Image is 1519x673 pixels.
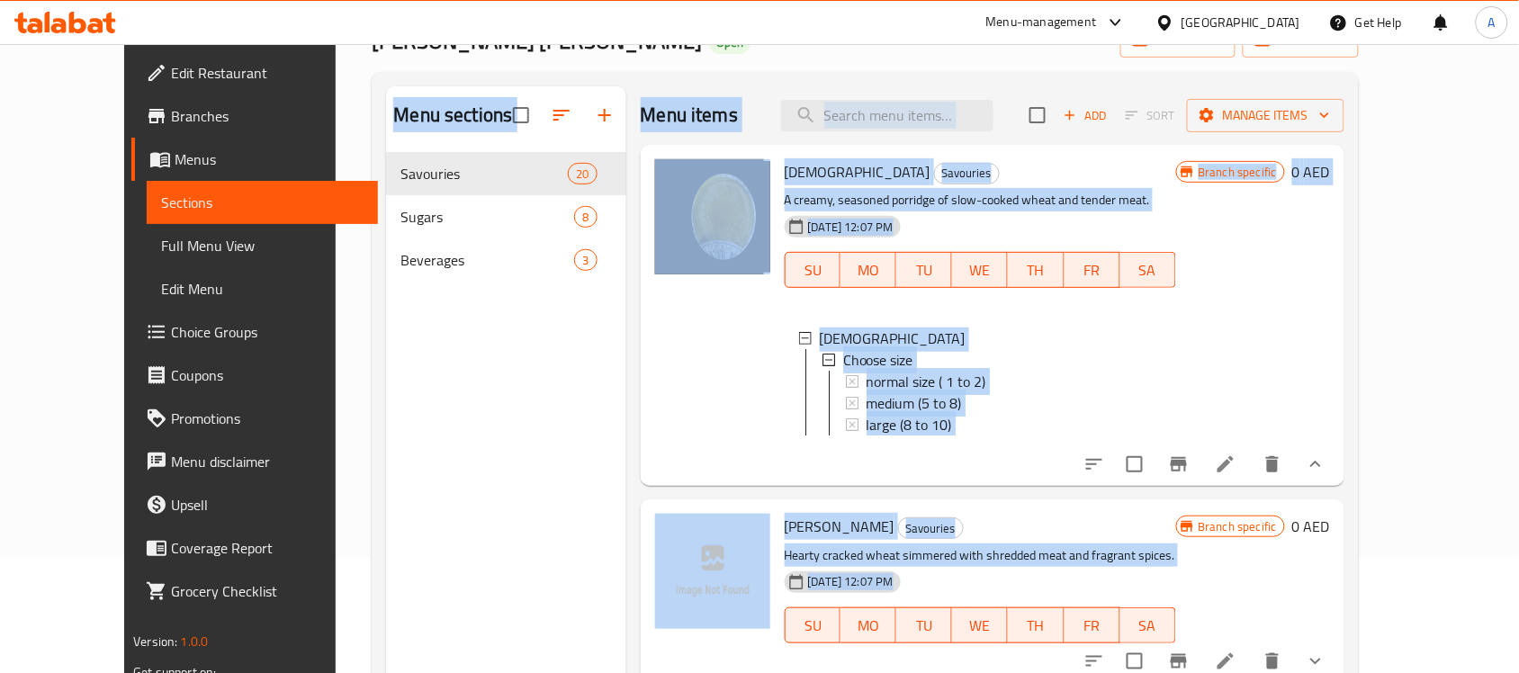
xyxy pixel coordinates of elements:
span: [DEMOGRAPHIC_DATA] [820,328,966,349]
button: FR [1065,252,1120,288]
a: Menus [131,138,378,181]
div: Savouries20 [386,152,625,195]
p: A creamy, seasoned porridge of slow-cooked wheat and tender meat. [785,189,1176,211]
span: 1.0.0 [181,630,209,653]
button: sort-choices [1073,443,1116,486]
h2: Menu sections [393,102,512,129]
span: import [1135,30,1221,52]
span: Select section first [1114,102,1187,130]
button: FR [1065,607,1120,643]
span: SU [793,613,834,639]
svg: Show Choices [1305,651,1326,672]
p: Hearty cracked wheat simmered with shredded meat and fragrant spices. [785,544,1176,567]
span: Edit Menu [161,278,364,300]
span: 3 [575,252,596,269]
h6: 0 AED [1292,514,1330,539]
span: 8 [575,209,596,226]
span: Promotions [171,408,364,429]
a: Promotions [131,397,378,440]
div: [GEOGRAPHIC_DATA] [1182,13,1300,32]
span: Select to update [1116,445,1154,483]
a: Full Menu View [147,224,378,267]
button: Add section [583,94,626,137]
span: WE [959,613,1001,639]
button: WE [952,607,1008,643]
button: SU [785,252,841,288]
span: medium (5 to 8) [867,392,962,414]
span: Branches [171,105,364,127]
svg: Show Choices [1305,453,1326,475]
div: Sugars8 [386,195,625,238]
span: MO [848,257,889,283]
span: large (8 to 10) [867,414,952,435]
span: Add item [1056,102,1114,130]
span: Version: [133,630,177,653]
span: Menus [175,148,364,170]
button: TU [896,607,952,643]
button: TH [1008,607,1064,643]
span: Branch specific [1191,518,1284,535]
span: Beverages [400,249,574,271]
span: SA [1128,257,1169,283]
a: Upsell [131,483,378,526]
button: show more [1294,443,1337,486]
span: Savouries [935,163,999,184]
span: A [1488,13,1496,32]
a: Branches [131,94,378,138]
span: Choose size [843,349,913,371]
a: Coverage Report [131,526,378,570]
a: Edit menu item [1215,651,1236,672]
span: Full Menu View [161,235,364,256]
span: SU [793,257,834,283]
span: Coverage Report [171,537,364,559]
h2: Menu items [641,102,739,129]
button: MO [840,252,896,288]
a: Coupons [131,354,378,397]
div: items [574,206,597,228]
span: [DATE] 12:07 PM [801,573,901,590]
input: search [781,100,993,131]
div: Savouries [934,163,1000,184]
span: Savouries [899,518,963,539]
a: Sections [147,181,378,224]
nav: Menu sections [386,145,625,289]
span: Upsell [171,494,364,516]
img: Harees [655,159,770,274]
span: Sections [161,192,364,213]
button: WE [952,252,1008,288]
span: 20 [569,166,596,183]
span: TU [903,257,945,283]
span: export [1257,30,1344,52]
div: Menu-management [986,12,1097,33]
button: delete [1251,443,1294,486]
span: TH [1015,257,1056,283]
span: Sugars [400,206,574,228]
button: Branch-specific-item [1157,443,1200,486]
span: Add [1061,105,1110,126]
a: Edit Restaurant [131,51,378,94]
button: TH [1008,252,1064,288]
span: normal size ( 1 to 2) [867,371,986,392]
span: Menu disclaimer [171,451,364,472]
div: Beverages3 [386,238,625,282]
span: Manage items [1201,104,1330,127]
button: SA [1120,607,1176,643]
a: Choice Groups [131,310,378,354]
h6: 0 AED [1292,159,1330,184]
span: [DEMOGRAPHIC_DATA] [785,158,930,185]
button: SU [785,607,841,643]
a: Grocery Checklist [131,570,378,613]
span: Select all sections [502,96,540,134]
span: Choice Groups [171,321,364,343]
span: [DATE] 12:07 PM [801,219,901,236]
span: WE [959,257,1001,283]
span: MO [848,613,889,639]
span: Coupons [171,364,364,386]
div: Savouries [898,517,964,539]
span: FR [1072,613,1113,639]
span: Savouries [400,163,568,184]
button: TU [896,252,952,288]
span: Edit Restaurant [171,62,364,84]
span: SA [1128,613,1169,639]
span: [PERSON_NAME] [785,513,894,540]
